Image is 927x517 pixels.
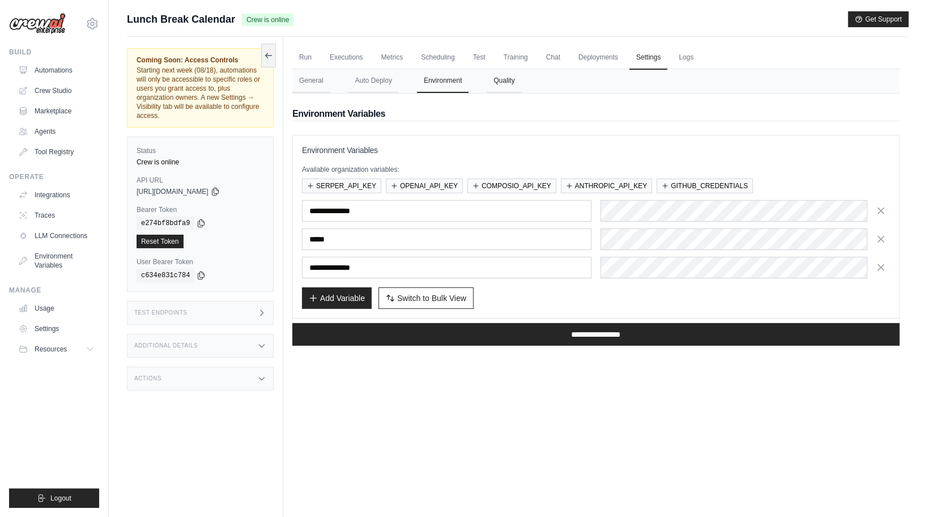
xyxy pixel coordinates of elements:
[672,46,700,70] a: Logs
[467,179,556,193] button: COMPOSIO_API_KEY
[137,56,264,65] span: Coming Soon: Access Controls
[14,143,99,161] a: Tool Registry
[134,310,188,316] h3: Test Endpoints
[630,46,667,70] a: Settings
[137,217,194,230] code: e274bf8bdfa9
[14,227,99,245] a: LLM Connections
[539,46,567,70] a: Chat
[375,46,410,70] a: Metrics
[9,172,99,181] div: Operate
[137,205,264,214] label: Bearer Token
[302,165,890,174] p: Available organization variables:
[14,122,99,141] a: Agents
[134,342,198,349] h3: Additional Details
[137,269,194,282] code: c634e831c784
[466,46,492,70] a: Test
[323,46,370,70] a: Executions
[292,69,330,93] button: General
[137,176,264,185] label: API URL
[292,46,318,70] a: Run
[302,179,381,193] button: SERPER_API_KEY
[137,257,264,266] label: User Bearer Token
[386,179,463,193] button: OPENAI_API_KEY
[9,489,99,508] button: Logout
[292,69,900,93] nav: Tabs
[137,187,209,196] span: [URL][DOMAIN_NAME]
[657,179,753,193] button: GITHUB_CREDENTIALS
[572,46,625,70] a: Deployments
[137,235,184,248] a: Reset Token
[137,146,264,155] label: Status
[9,48,99,57] div: Build
[14,340,99,358] button: Resources
[242,14,294,26] span: Crew is online
[137,66,260,120] span: Starting next week (08/18), automations will only be accessible to specific roles or users you gr...
[9,13,66,35] img: Logo
[497,46,535,70] a: Training
[9,286,99,295] div: Manage
[348,69,399,93] button: Auto Deploy
[14,102,99,120] a: Marketplace
[50,494,71,503] span: Logout
[561,179,652,193] button: ANTHROPIC_API_KEY
[292,107,900,121] h2: Environment Variables
[14,206,99,224] a: Traces
[848,11,909,27] button: Get Support
[14,299,99,317] a: Usage
[302,287,372,309] button: Add Variable
[14,186,99,204] a: Integrations
[14,82,99,100] a: Crew Studio
[379,287,474,309] button: Switch to Bulk View
[137,158,264,167] div: Crew is online
[302,145,890,156] h3: Environment Variables
[417,69,469,93] button: Environment
[14,247,99,274] a: Environment Variables
[134,375,161,382] h3: Actions
[487,69,521,93] button: Quality
[35,345,67,354] span: Resources
[14,320,99,338] a: Settings
[414,46,461,70] a: Scheduling
[397,293,466,304] span: Switch to Bulk View
[127,11,235,27] span: Lunch Break Calendar
[14,61,99,79] a: Automations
